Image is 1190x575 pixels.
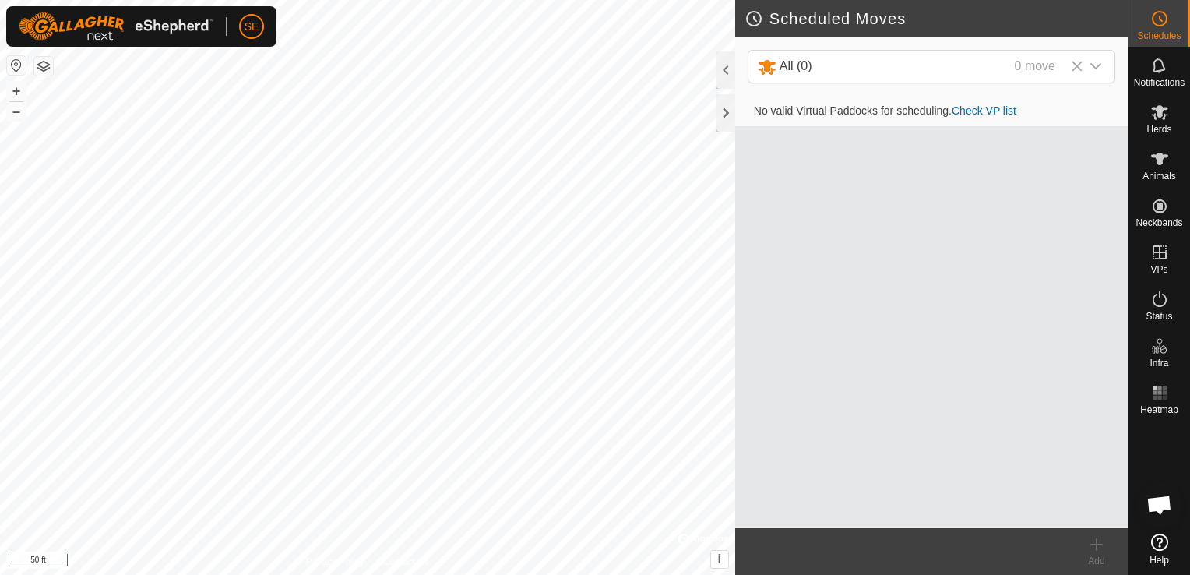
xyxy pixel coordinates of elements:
[306,555,364,569] a: Privacy Policy
[1142,171,1176,181] span: Animals
[1128,527,1190,571] a: Help
[245,19,259,35] span: SE
[752,51,1080,83] span: All
[711,551,728,568] button: i
[7,102,26,121] button: –
[1065,554,1128,568] div: Add
[1150,556,1169,565] span: Help
[383,555,429,569] a: Contact Us
[745,9,1128,28] h2: Scheduled Moves
[34,57,53,76] button: Map Layers
[1146,125,1171,134] span: Herds
[1140,405,1178,414] span: Heatmap
[1150,265,1167,274] span: VPs
[1136,482,1183,528] div: Open chat
[718,552,721,566] span: i
[780,59,812,72] span: All (0)
[741,104,1029,117] span: No valid Virtual Paddocks for scheduling.
[7,82,26,101] button: +
[1135,218,1182,228] span: Neckbands
[1134,78,1185,87] span: Notifications
[952,104,1016,117] a: Check VP list
[1137,31,1181,41] span: Schedules
[1150,358,1168,368] span: Infra
[1146,312,1172,321] span: Status
[1015,57,1055,76] div: 0 move
[1080,51,1111,83] div: dropdown trigger
[7,56,26,75] button: Reset Map
[19,12,213,41] img: Gallagher Logo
